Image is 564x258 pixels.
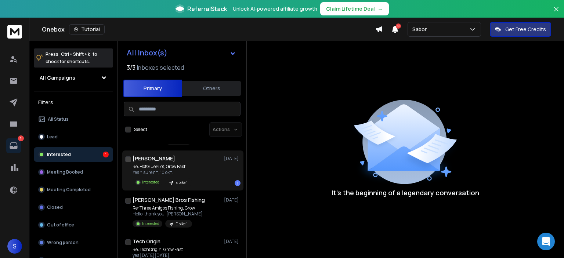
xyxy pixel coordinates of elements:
[133,238,160,245] h1: Tech Origin
[396,23,401,29] span: 36
[127,63,135,72] span: 3 / 3
[42,24,375,34] div: Onebox
[134,127,147,132] label: Select
[34,70,113,85] button: All Campaigns
[34,182,113,197] button: Meeting Completed
[224,239,241,244] p: [DATE]
[552,4,561,22] button: Close banner
[142,179,159,185] p: Interested
[34,130,113,144] button: Lead
[18,135,24,141] p: 1
[133,205,203,211] p: Re: Three Amigos Fishing, Grow
[47,240,79,246] p: Wrong person
[34,97,113,108] h3: Filters
[133,196,205,204] h1: [PERSON_NAME] Bros Fishing
[142,221,159,226] p: Interested
[235,180,241,186] div: 1
[46,51,97,65] p: Press to check for shortcuts.
[127,49,167,57] h1: All Inbox(s)
[412,26,430,33] p: Sabor
[537,233,555,250] div: Open Intercom Messenger
[332,188,479,198] p: It’s the beginning of a legendary conversation
[224,156,241,161] p: [DATE]
[7,239,22,254] button: S
[6,138,21,153] a: 1
[176,180,188,185] p: E bike 1
[133,155,175,162] h1: [PERSON_NAME]
[187,4,227,13] span: ReferralStack
[224,197,241,203] p: [DATE]
[103,152,109,157] div: 1
[48,116,69,122] p: All Status
[133,247,192,252] p: Re: TechOrigin, Grow Fast
[233,5,317,12] p: Unlock AI-powered affiliate growth
[34,147,113,162] button: Interested1
[34,165,113,179] button: Meeting Booked
[47,169,83,175] p: Meeting Booked
[133,164,192,170] p: Re: HotGluePilot, Grow Fast
[490,22,551,37] button: Get Free Credits
[320,2,389,15] button: Claim Lifetime Deal→
[47,187,91,193] p: Meeting Completed
[47,204,63,210] p: Closed
[47,134,58,140] p: Lead
[60,50,91,58] span: Ctrl + Shift + k
[34,112,113,127] button: All Status
[133,170,192,175] p: Yeah sure пт, 10 окт.
[69,24,105,34] button: Tutorial
[121,46,242,60] button: All Inbox(s)
[34,200,113,215] button: Closed
[176,221,188,227] p: E bike 1
[47,222,74,228] p: Out of office
[47,152,71,157] p: Interested
[133,211,203,217] p: Hello, thank you. [PERSON_NAME]
[137,63,184,72] h3: Inboxes selected
[182,80,241,97] button: Others
[505,26,546,33] p: Get Free Credits
[40,74,75,81] h1: All Campaigns
[34,235,113,250] button: Wrong person
[123,80,182,97] button: Primary
[378,5,383,12] span: →
[34,218,113,232] button: Out of office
